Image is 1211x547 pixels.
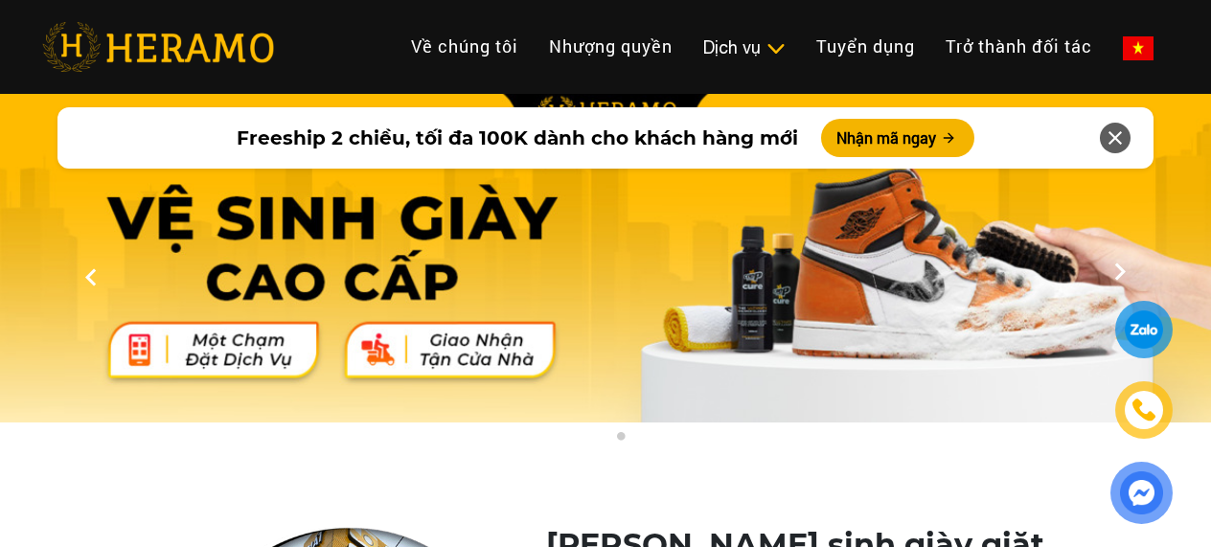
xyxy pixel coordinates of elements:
[582,431,601,450] button: 1
[703,34,786,60] div: Dịch vụ
[801,26,930,67] a: Tuyển dụng
[237,124,798,152] span: Freeship 2 chiều, tối đa 100K dành cho khách hàng mới
[930,26,1108,67] a: Trở thành đối tác
[1132,399,1155,422] img: phone-icon
[765,39,786,58] img: subToggleIcon
[1118,384,1170,436] a: phone-icon
[610,431,629,450] button: 2
[42,22,274,72] img: heramo-logo.png
[1123,36,1154,60] img: vn-flag.png
[534,26,688,67] a: Nhượng quyền
[821,119,974,157] button: Nhận mã ngay
[396,26,534,67] a: Về chúng tôi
